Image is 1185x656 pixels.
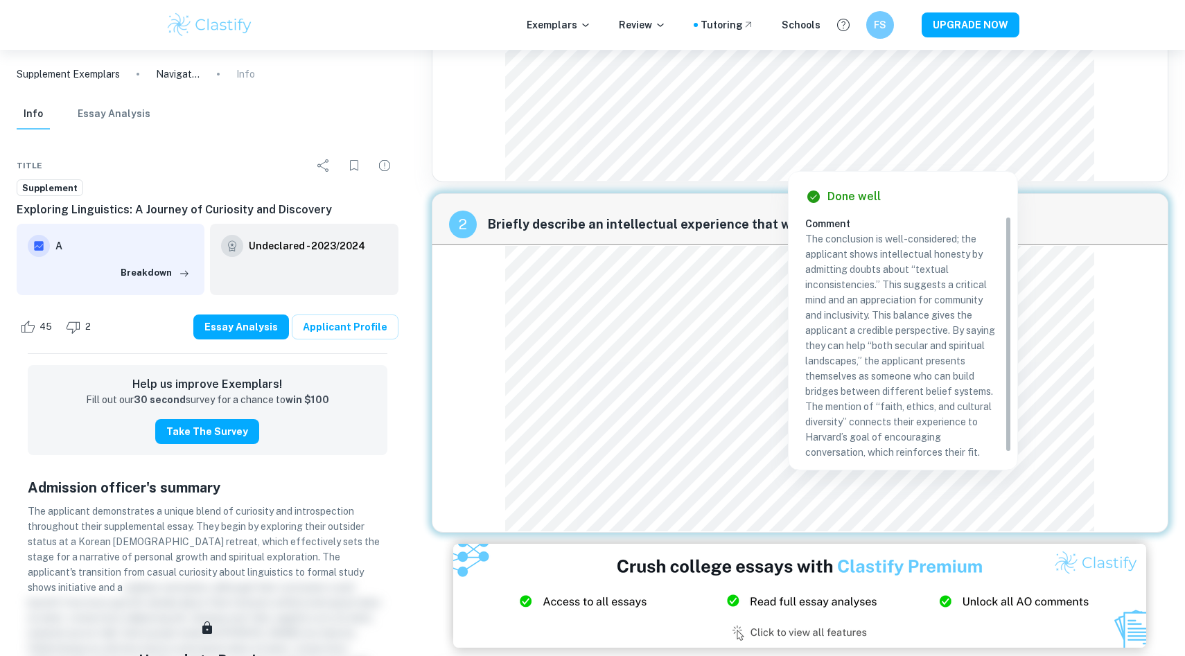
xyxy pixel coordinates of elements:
img: Ad [453,544,1146,648]
p: Info [236,67,255,82]
span: 45 [32,320,60,334]
button: Breakdown [117,263,193,283]
button: Essay Analysis [78,99,150,130]
span: 2 [78,320,98,334]
span: Supplement [17,181,82,195]
p: Exemplars [527,17,591,33]
button: FS [866,11,894,39]
a: Undeclared - 2023/2024 [249,235,365,257]
a: Schools [782,17,820,33]
a: Supplement Exemplars [17,67,120,82]
h6: Exploring Linguistics: A Journey of Curiosity and Discovery [17,202,398,218]
h6: Comment [805,216,1001,231]
strong: win $100 [286,394,329,405]
p: Fill out our survey for a chance to [86,393,329,408]
a: Tutoring [701,17,754,33]
span: The applicant demonstrates a unique blend of curiosity and introspection throughout their supplem... [28,506,380,593]
div: Report issue [371,152,398,179]
p: Navigating Secular and Spiritual Landscapes: My Unique Perspective [156,67,200,82]
p: The conclusion is well-considered; the applicant shows intellectual honesty by admitting doubts a... [805,231,1001,460]
button: Info [17,99,50,130]
button: Essay Analysis [193,314,289,339]
a: Supplement [17,179,83,197]
h6: Help us improve Exemplars! [39,376,376,393]
h6: Undeclared - 2023/2024 [249,238,365,254]
div: Like [17,316,60,338]
h6: FS [872,17,888,33]
button: UPGRADE NOW [922,12,1019,37]
div: Share [310,152,337,179]
strong: 30 second [134,394,186,405]
span: Title [17,159,42,172]
h5: Admission officer's summary [28,477,387,498]
p: Review [619,17,666,33]
h6: A [55,238,193,254]
h6: Done well [827,188,881,205]
a: Applicant Profile [292,314,398,339]
button: Help and Feedback [832,13,855,37]
div: Bookmark [340,152,368,179]
button: Take the Survey [155,419,259,444]
div: recipe [449,211,477,238]
img: Clastify logo [166,11,254,39]
div: Dislike [62,316,98,338]
span: Briefly describe an intellectual experience that was important to you. [488,215,1152,234]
